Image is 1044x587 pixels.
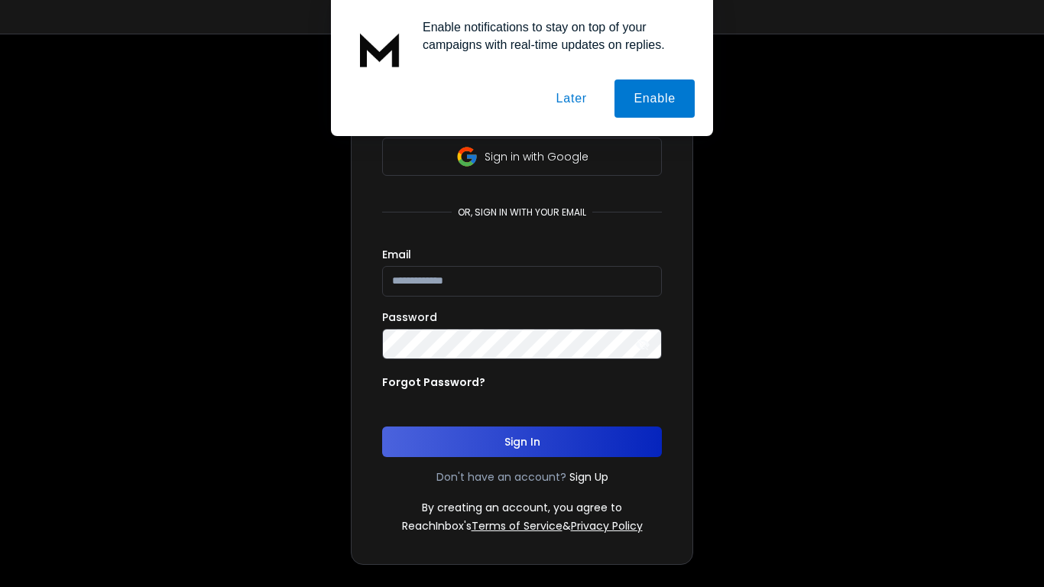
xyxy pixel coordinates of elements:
p: Don't have an account? [436,469,566,485]
button: Sign In [382,426,662,457]
a: Terms of Service [472,518,563,533]
a: Privacy Policy [571,518,643,533]
button: Sign in with Google [382,138,662,176]
button: Enable [614,79,695,118]
p: ReachInbox's & [402,518,643,533]
label: Email [382,249,411,260]
label: Password [382,312,437,323]
p: Sign in with Google [485,149,588,164]
button: Later [537,79,605,118]
p: or, sign in with your email [452,206,592,219]
a: Sign Up [569,469,608,485]
div: Enable notifications to stay on top of your campaigns with real-time updates on replies. [410,18,695,54]
img: notification icon [349,18,410,79]
p: By creating an account, you agree to [422,500,622,515]
p: Forgot Password? [382,375,485,390]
